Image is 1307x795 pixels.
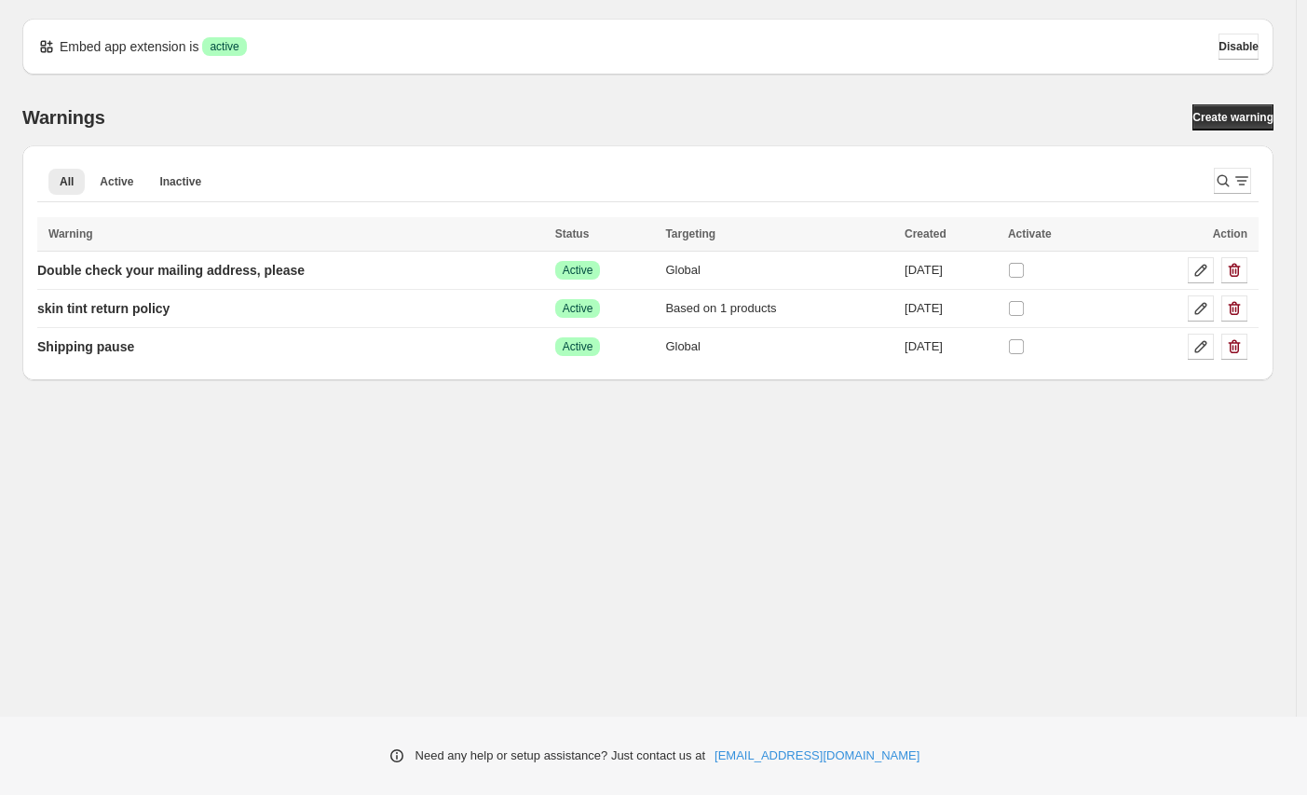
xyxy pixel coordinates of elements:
[1219,39,1259,54] span: Disable
[665,299,893,318] div: Based on 1 products
[37,261,305,280] p: Double check your mailing address, please
[665,227,715,240] span: Targeting
[1214,168,1251,194] button: Search and filter results
[555,227,590,240] span: Status
[715,747,919,765] a: [EMAIL_ADDRESS][DOMAIN_NAME]
[1219,34,1259,60] button: Disable
[1213,227,1247,240] span: Action
[1192,104,1273,130] a: Create warning
[905,299,997,318] div: [DATE]
[48,227,93,240] span: Warning
[37,294,170,323] a: skin tint return policy
[60,37,198,56] p: Embed app extension is
[37,255,305,285] a: Double check your mailing address, please
[563,339,593,354] span: Active
[1008,227,1052,240] span: Activate
[1192,110,1273,125] span: Create warning
[159,174,201,189] span: Inactive
[563,263,593,278] span: Active
[37,337,134,356] p: Shipping pause
[665,261,893,280] div: Global
[37,332,134,362] a: Shipping pause
[563,301,593,316] span: Active
[905,261,997,280] div: [DATE]
[100,174,133,189] span: Active
[665,337,893,356] div: Global
[905,337,997,356] div: [DATE]
[37,299,170,318] p: skin tint return policy
[22,106,105,129] h2: Warnings
[210,39,238,54] span: active
[905,227,946,240] span: Created
[60,174,74,189] span: All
